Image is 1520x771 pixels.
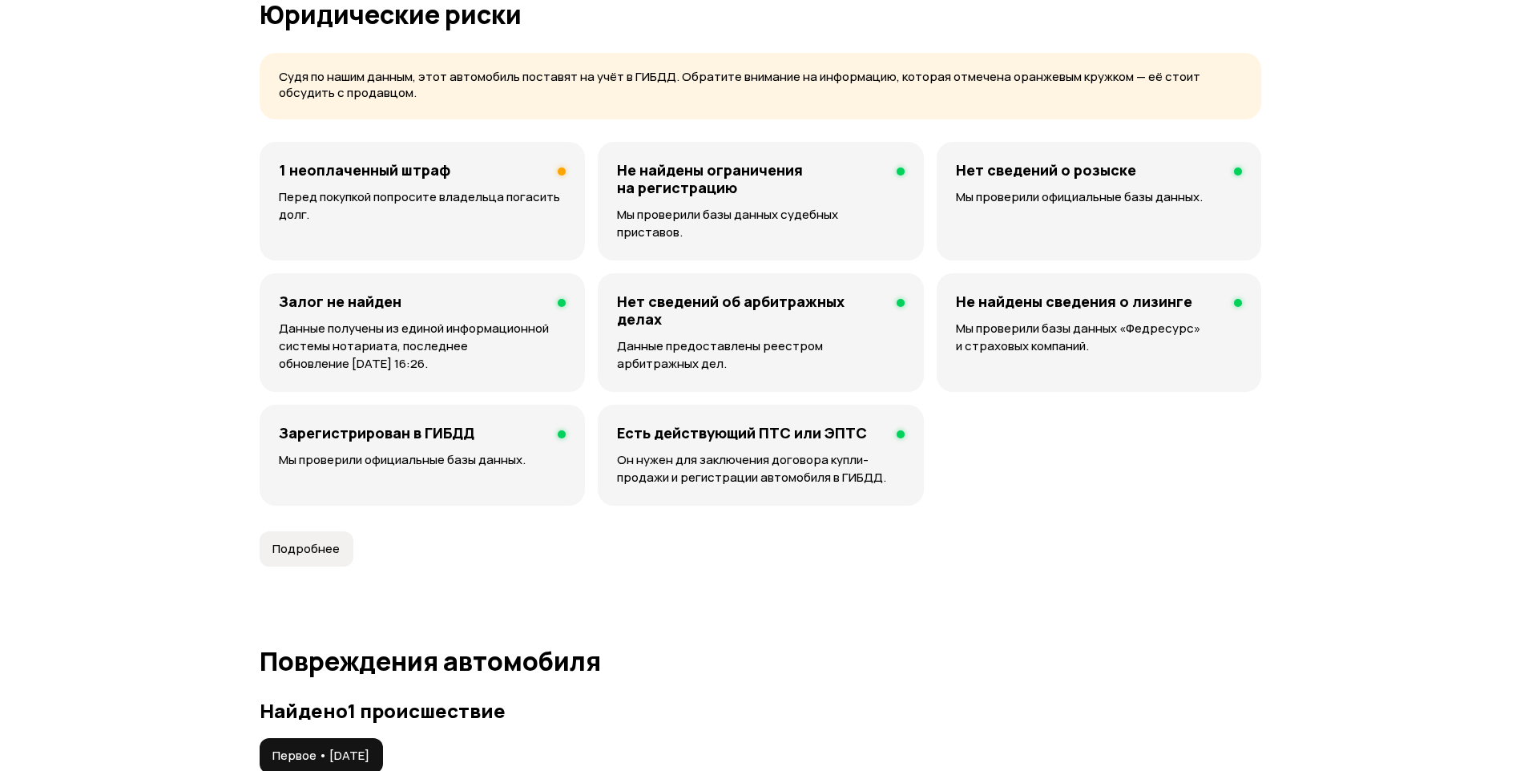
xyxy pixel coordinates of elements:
h3: Найдено 1 происшествие [260,700,1261,722]
p: Перед покупкой попросите владельца погасить долг. [279,188,566,224]
p: Он нужен для заключения договора купли-продажи и регистрации автомобиля в ГИБДД. [617,451,905,486]
h1: Повреждения автомобиля [260,647,1261,676]
h4: Не найдены ограничения на регистрацию [617,161,884,196]
h4: Не найдены сведения о лизинге [956,293,1192,310]
h4: Нет сведений о розыске [956,161,1136,179]
p: Данные получены из единой информационной системы нотариата, последнее обновление [DATE] 16:26. [279,320,566,373]
p: Мы проверили официальные базы данных. [956,188,1242,206]
span: Подробнее [272,541,340,557]
p: Судя по нашим данным, этот автомобиль поставят на учёт в ГИБДД. Обратите внимание на информацию, ... [279,69,1242,102]
button: Подробнее [260,531,353,567]
h4: 1 неоплаченный штраф [279,161,450,179]
h4: Нет сведений об арбитражных делах [617,293,884,328]
p: Данные предоставлены реестром арбитражных дел. [617,337,905,373]
p: Мы проверили официальные базы данных. [279,451,566,469]
h4: Есть действующий ПТС или ЭПТС [617,424,867,442]
p: Мы проверили базы данных судебных приставов. [617,206,905,241]
span: Первое • [DATE] [272,748,369,764]
h4: Залог не найден [279,293,401,310]
p: Мы проверили базы данных «Федресурс» и страховых компаний. [956,320,1242,355]
h4: Зарегистрирован в ГИБДД [279,424,474,442]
